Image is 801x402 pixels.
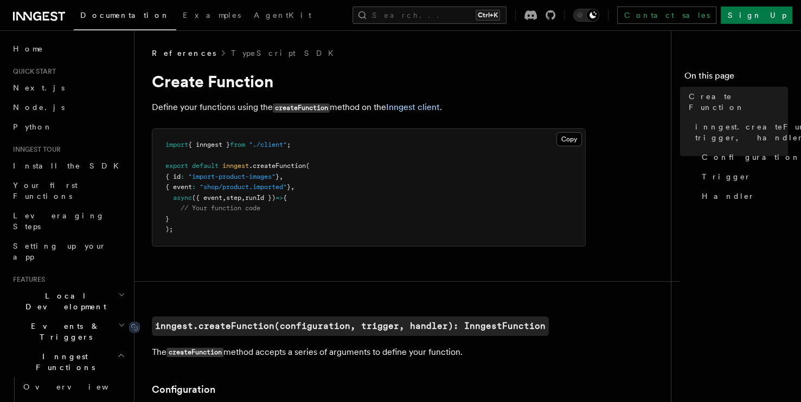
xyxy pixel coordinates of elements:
[222,162,249,170] span: inngest
[684,69,788,87] h4: On this page
[9,286,127,316] button: Local Development
[702,152,800,163] span: Configuration
[306,162,310,170] span: (
[476,10,500,21] kbd: Ctrl+K
[230,141,245,148] span: from
[9,347,127,377] button: Inngest Functions
[200,183,287,191] span: "shop/product.imported"
[9,78,127,98] a: Next.js
[702,191,755,202] span: Handler
[241,194,245,202] span: ,
[231,48,340,59] a: TypeScript SDK
[152,100,586,115] p: Define your functions using the method on the .
[9,98,127,117] a: Node.js
[697,167,788,186] a: Trigger
[80,11,170,20] span: Documentation
[183,11,241,20] span: Examples
[181,173,184,180] span: :
[249,141,287,148] span: "./client"
[245,194,275,202] span: runId })
[13,103,65,112] span: Node.js
[165,215,169,223] span: }
[152,382,215,397] a: Configuration
[188,141,230,148] span: { inngest }
[9,156,127,176] a: Install the SDK
[275,194,283,202] span: =>
[9,117,127,137] a: Python
[226,194,241,202] span: step
[9,67,56,76] span: Quick start
[283,194,287,202] span: {
[74,3,176,30] a: Documentation
[192,194,222,202] span: ({ event
[9,321,118,342] span: Events & Triggers
[249,162,306,170] span: .createFunction
[166,348,223,357] code: createFunction
[9,351,117,373] span: Inngest Functions
[165,162,188,170] span: export
[152,345,586,360] p: The method accepts a series of arguments to define your function.
[13,83,65,92] span: Next.js
[386,102,440,112] a: Inngest client
[9,145,61,154] span: Inngest tour
[697,147,788,167] a: Configuration
[173,194,192,202] span: async
[353,7,507,24] button: Search...Ctrl+K
[181,204,260,212] span: // Your function code
[721,7,792,24] a: Sign Up
[9,176,127,206] a: Your first Functions
[689,91,788,113] span: Create Function
[176,3,247,29] a: Examples
[13,43,43,54] span: Home
[684,87,788,117] a: Create Function
[287,141,291,148] span: ;
[9,206,127,236] a: Leveraging Steps
[556,132,582,146] button: Copy
[287,183,291,191] span: }
[254,11,311,20] span: AgentKit
[152,72,586,91] h1: Create Function
[697,186,788,206] a: Handler
[188,173,275,180] span: "import-product-images"
[152,48,216,59] span: References
[247,3,318,29] a: AgentKit
[23,382,135,391] span: Overview
[165,173,181,180] span: { id
[702,171,751,182] span: Trigger
[13,161,125,170] span: Install the SDK
[165,225,173,233] span: );
[291,183,294,191] span: ,
[9,290,118,312] span: Local Development
[9,275,45,284] span: Features
[192,162,219,170] span: default
[192,183,196,191] span: :
[13,242,106,261] span: Setting up your app
[9,316,127,347] button: Events & Triggers
[19,377,127,397] a: Overview
[165,141,188,148] span: import
[9,39,127,59] a: Home
[13,211,105,231] span: Leveraging Steps
[617,7,716,24] a: Contact sales
[573,9,599,22] button: Toggle dark mode
[13,181,78,200] span: Your first Functions
[9,236,127,267] a: Setting up your app
[165,183,192,191] span: { event
[279,173,283,180] span: ,
[273,103,330,113] code: createFunction
[275,173,279,180] span: }
[13,122,53,131] span: Python
[152,316,549,336] a: inngest.createFunction(configuration, trigger, handler): InngestFunction
[691,117,788,147] a: inngest.createFunction(configuration, trigger, handler): InngestFunction
[222,194,226,202] span: ,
